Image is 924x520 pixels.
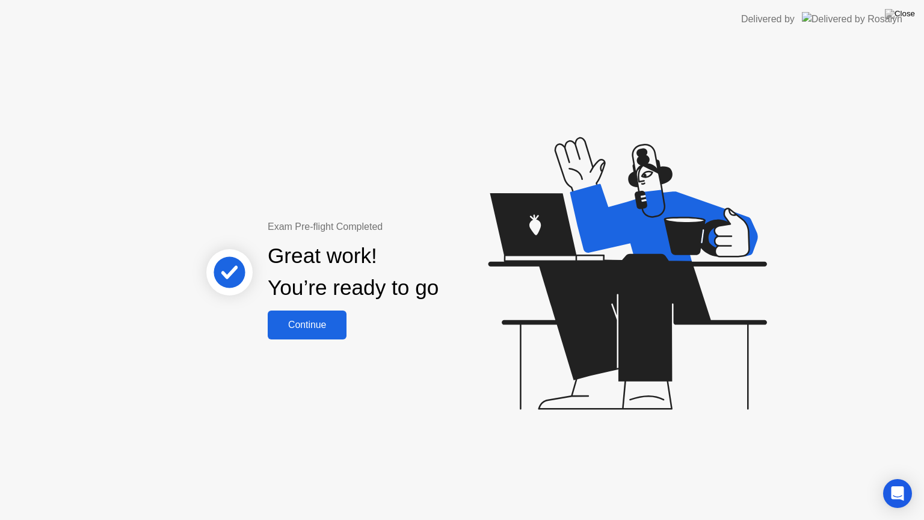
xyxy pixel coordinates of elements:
[268,311,346,339] button: Continue
[271,320,343,330] div: Continue
[741,12,795,26] div: Delivered by
[885,9,915,19] img: Close
[268,220,516,234] div: Exam Pre-flight Completed
[883,479,912,508] div: Open Intercom Messenger
[268,240,439,304] div: Great work! You’re ready to go
[802,12,902,26] img: Delivered by Rosalyn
